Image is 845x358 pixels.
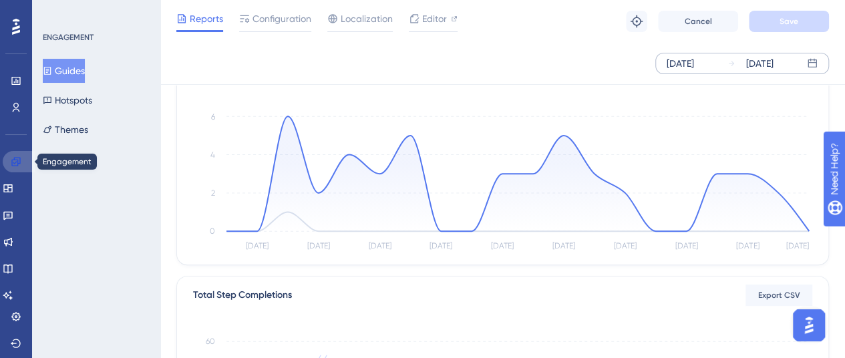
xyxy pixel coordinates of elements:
tspan: 60 [206,337,215,346]
span: Localization [341,11,393,27]
button: Themes [43,118,88,142]
button: Hotspots [43,88,92,112]
tspan: 0 [210,226,215,236]
tspan: [DATE] [552,241,575,250]
tspan: [DATE] [675,241,697,250]
button: Save [749,11,829,32]
button: Cancel [658,11,738,32]
span: Editor [422,11,447,27]
div: Total Step Completions [193,287,292,303]
tspan: [DATE] [786,241,809,250]
tspan: [DATE] [614,241,637,250]
tspan: [DATE] [430,241,452,250]
span: Save [780,16,798,27]
button: Guides [43,59,85,83]
span: Reports [190,11,223,27]
span: Export CSV [758,290,800,301]
iframe: UserGuiding AI Assistant Launcher [789,305,829,345]
div: [DATE] [667,55,694,71]
tspan: 8 [210,77,215,86]
span: Need Help? [31,3,83,19]
tspan: [DATE] [307,241,330,250]
div: ENGAGEMENT [43,32,94,43]
tspan: [DATE] [491,241,514,250]
tspan: [DATE] [736,241,759,250]
span: Configuration [252,11,311,27]
tspan: [DATE] [246,241,269,250]
div: [DATE] [746,55,774,71]
tspan: 6 [211,112,215,122]
span: Cancel [685,16,712,27]
tspan: [DATE] [368,241,391,250]
tspan: 4 [210,150,215,160]
button: Export CSV [745,285,812,306]
tspan: 2 [211,188,215,198]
